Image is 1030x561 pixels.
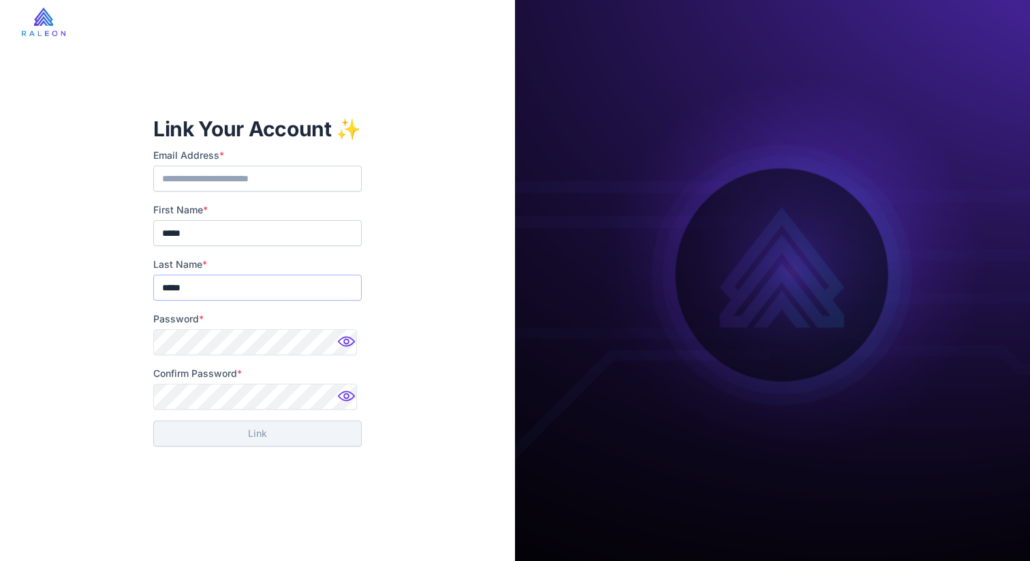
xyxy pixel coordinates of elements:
[153,312,362,327] label: Password
[153,202,362,217] label: First Name
[153,366,362,381] label: Confirm Password
[153,257,362,272] label: Last Name
[334,386,362,414] img: Password hidden
[22,7,65,36] img: raleon-logo-whitebg.9aac0268.jpg
[153,421,362,446] button: Link
[153,148,362,163] label: Email Address
[153,115,362,142] h1: Link Your Account ✨
[334,332,362,359] img: Password hidden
